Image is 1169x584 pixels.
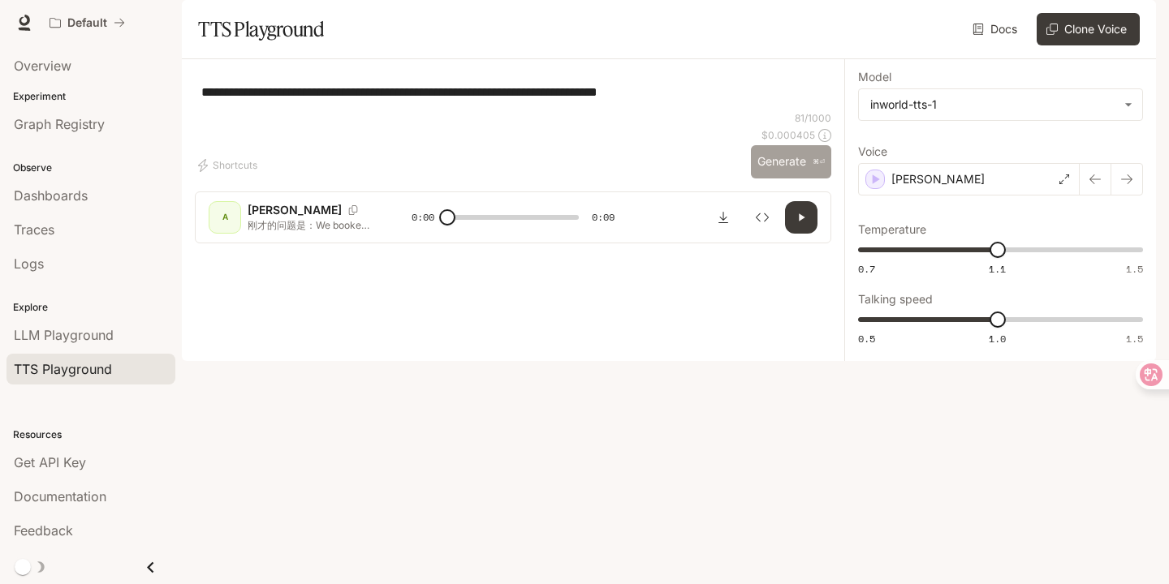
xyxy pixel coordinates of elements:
[707,201,740,234] button: Download audio
[412,209,434,225] span: 0:00
[198,13,324,45] h1: TTS Playground
[858,224,926,235] p: Temperature
[969,13,1024,45] a: Docs
[859,89,1142,120] div: inworld-tts-1
[858,71,891,83] p: Model
[1126,332,1143,346] span: 1.5
[195,152,264,178] button: Shortcuts
[858,262,875,276] span: 0.7
[746,201,779,234] button: Inspect
[795,111,831,125] p: 81 / 1000
[1037,13,1140,45] button: Clone Voice
[751,145,831,178] button: Generate⌘⏎
[248,218,373,232] p: 刚才的问题是：We booked tickets for the [GEOGRAPHIC_DATA]. 你觉得后面接 A. didn't we? 还是 B. did we?
[858,294,933,305] p: Talking speed
[342,205,365,215] button: Copy Voice ID
[989,332,1006,346] span: 1.0
[67,16,107,30] p: Default
[858,146,887,157] p: Voice
[212,204,238,230] div: A
[870,97,1116,113] div: inworld-tts-1
[592,209,615,225] span: 0:09
[1126,262,1143,276] span: 1.5
[891,171,985,187] p: [PERSON_NAME]
[989,262,1006,276] span: 1.1
[248,202,342,218] p: [PERSON_NAME]
[858,332,875,346] span: 0.5
[761,128,815,142] p: $ 0.000405
[42,6,132,39] button: All workspaces
[813,157,825,167] p: ⌘⏎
